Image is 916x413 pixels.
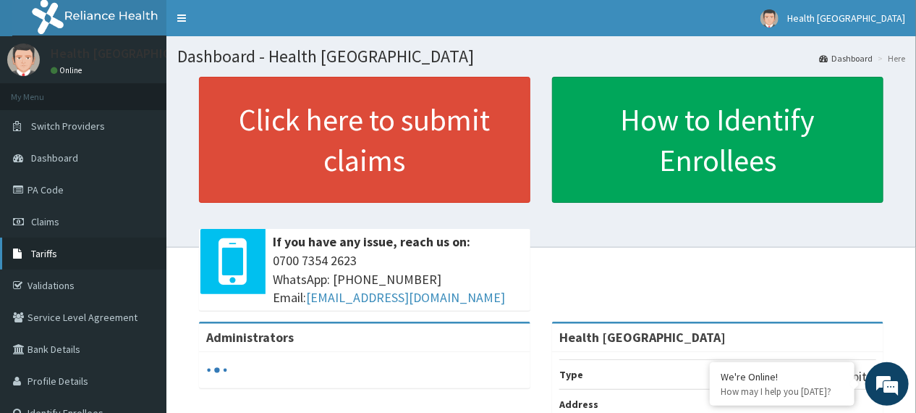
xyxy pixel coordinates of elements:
[31,151,78,164] span: Dashboard
[206,329,294,346] b: Administrators
[306,289,505,306] a: [EMAIL_ADDRESS][DOMAIN_NAME]
[721,385,844,398] p: How may I help you today?
[31,247,57,260] span: Tariffs
[199,77,530,203] a: Click here to submit claims
[787,12,905,25] span: Health [GEOGRAPHIC_DATA]
[31,215,59,228] span: Claims
[273,233,470,250] b: If you have any issue, reach us on:
[874,52,905,64] li: Here
[559,398,598,411] b: Address
[206,359,228,381] svg: audio-loading
[819,52,873,64] a: Dashboard
[7,43,40,76] img: User Image
[552,77,883,203] a: How to Identify Enrollees
[559,368,583,381] b: Type
[760,9,779,28] img: User Image
[51,47,212,60] p: Health [GEOGRAPHIC_DATA]
[177,47,905,66] h1: Dashboard - Health [GEOGRAPHIC_DATA]
[273,251,523,307] span: 0700 7354 2623 WhatsApp: [PHONE_NUMBER] Email:
[559,329,726,346] strong: Health [GEOGRAPHIC_DATA]
[51,65,85,75] a: Online
[31,120,105,133] span: Switch Providers
[721,370,844,383] div: We're Online!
